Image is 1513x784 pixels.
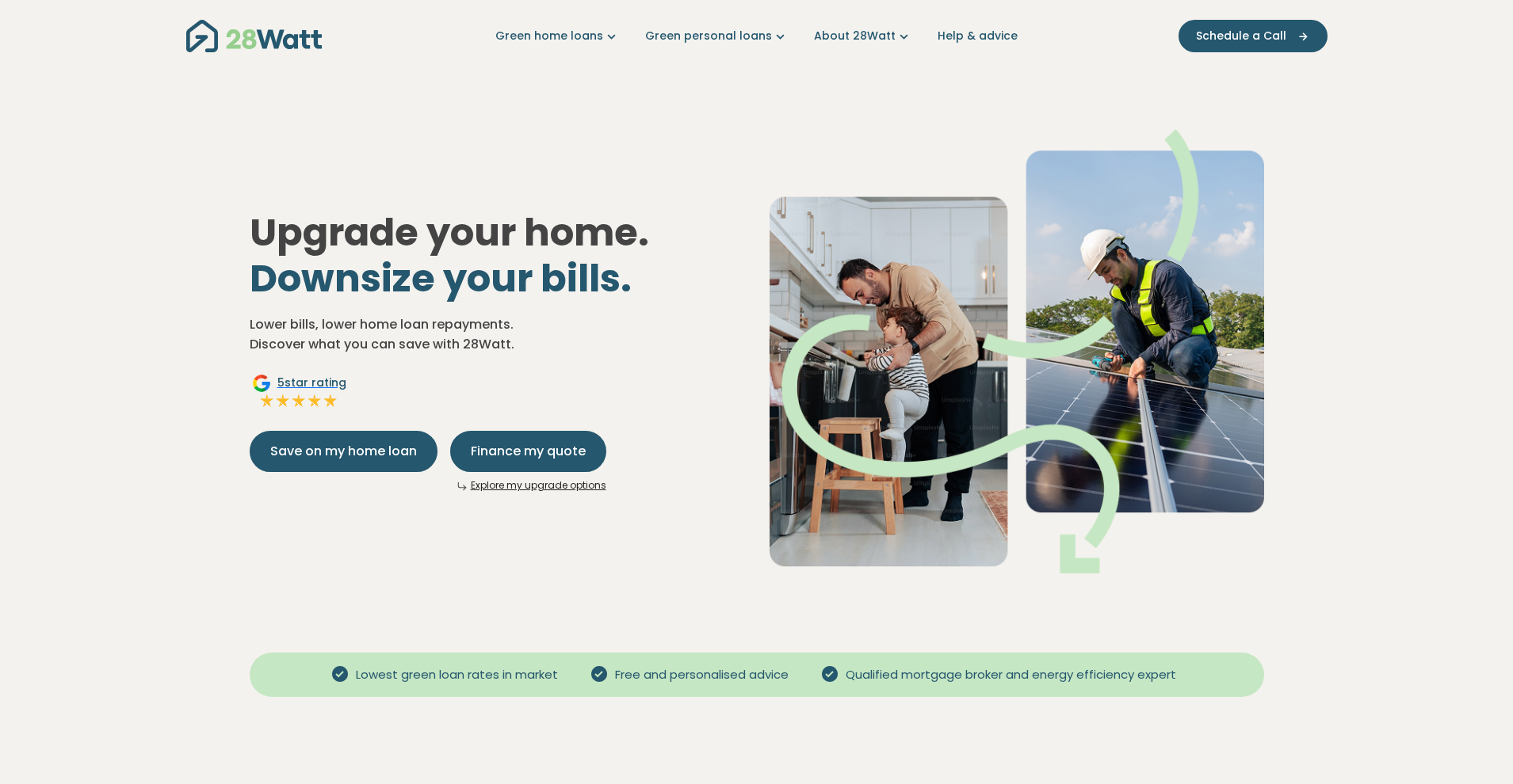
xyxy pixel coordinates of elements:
span: Qualified mortgage broker and energy efficiency expert [839,666,1183,684]
button: Finance my quote [450,431,606,472]
span: Schedule a Call [1196,28,1286,44]
img: Full star [291,393,307,409]
nav: Main navigation [186,16,1328,56]
span: Finance my quote [471,442,586,461]
h1: Upgrade your home. [250,210,744,301]
img: Full star [275,393,291,409]
img: Full star [323,393,338,409]
a: Green home loans [495,28,620,44]
a: About 28Watt [814,28,912,44]
button: Save on my home loan [250,431,437,472]
img: Google [252,374,271,393]
a: Explore my upgrade options [471,478,606,492]
p: Lower bills, lower home loan repayments. Discover what you can save with 28Watt. [250,314,744,355]
a: Green personal loans [645,28,789,44]
button: Schedule a Call [1179,20,1328,52]
a: Google5star ratingFull starFull starFull starFull starFull star [250,374,349,412]
a: Help & advice [938,28,1018,44]
span: 5 star rating [277,375,346,391]
img: Full star [259,393,275,409]
img: 28Watt [186,20,322,52]
img: Full star [307,393,323,409]
span: Lowest green loan rates in market [350,666,564,684]
span: Save on my home loan [270,442,417,461]
span: Downsize your bills. [250,252,632,305]
img: Dad helping toddler [770,129,1264,573]
span: Free and personalised advice [609,666,795,684]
